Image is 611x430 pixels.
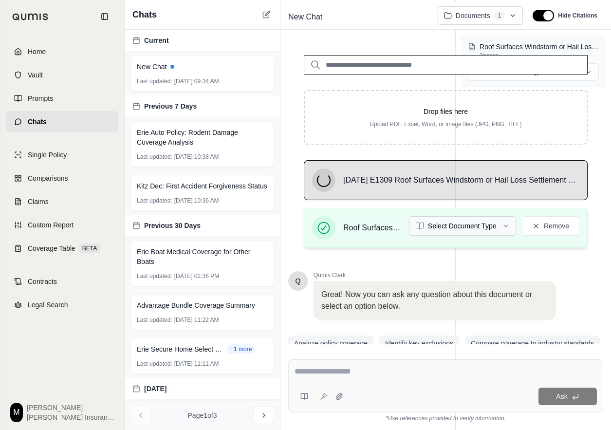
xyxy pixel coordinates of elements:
span: Coverage Table [28,243,75,253]
span: [DATE] 10:38 AM [174,153,219,161]
p: Upload PDF, Excel, Word, or image files (JPG, PNG, TIFF) [320,120,571,128]
span: Current [144,36,169,45]
span: New Chat [284,9,326,25]
a: Single Policy [6,144,118,166]
span: Erie Auto Policy: Rodent Damage Coverage Analysis [137,128,268,147]
span: Last updated: [137,272,172,280]
span: Advantage Bundle Coverage Summary [137,300,255,310]
button: Remove [522,216,579,236]
span: [DATE] 02:36 PM [174,272,219,280]
button: Identify key exclusions [379,336,459,351]
span: Prompts [28,93,53,103]
a: Custom Report [6,214,118,236]
span: Kitz Dec: First Accident Forgiveness Status [137,181,267,191]
span: Chats [28,117,47,127]
p: Great! Now you can ask any question about this document or select an option below. [321,289,548,312]
button: +1 more [226,344,256,354]
span: BETA [79,243,100,253]
span: New Chat [137,62,167,72]
span: [DATE] 10:36 AM [174,197,219,205]
span: Hide Citations [558,12,597,19]
span: Last updated: [137,197,172,205]
span: Previous 7 Days [144,101,197,111]
span: Last updated: [137,77,172,85]
a: Home [6,41,118,62]
span: 1 [494,11,505,20]
div: *Use references provided to verify information. [288,412,603,422]
span: Comparisons [28,173,68,183]
span: Chats [132,8,157,21]
button: Collapse sidebar [97,9,112,24]
div: M [10,403,23,422]
button: Ask [538,388,597,405]
span: Qumis Clerk [314,271,556,279]
span: Page 1 of 3 [188,411,217,420]
span: Last updated: [137,360,172,368]
span: Roof Surfaces Windstorm or Hail Loss Settlement FAQs.pdf [343,222,401,234]
a: Contracts [6,271,118,292]
button: New Chat [260,9,272,20]
span: [DATE] 11:11 AM [174,360,219,368]
span: Documents [456,11,490,20]
a: Claims [6,191,118,212]
button: Analyze policy coverage [288,336,373,351]
span: Custom Report [28,220,74,230]
p: Drop files here [320,107,571,116]
button: Documents1 [438,6,523,25]
a: Legal Search [6,294,118,316]
span: Erie Secure Home Select Bundle with sewer or drain.pdf [137,344,224,354]
span: [DATE] 11:22 AM [174,316,219,324]
span: [DATE] 09:34 AM [174,77,219,85]
span: Ask [556,393,567,400]
span: Last updated: [137,153,172,161]
span: [PERSON_NAME] Insurance [27,412,114,422]
span: Single Policy [28,150,67,160]
a: Coverage TableBETA [6,238,118,259]
a: Comparisons [6,168,118,189]
button: Compare coverage to industry standards [465,336,600,351]
span: Contracts [28,277,57,286]
a: Chats [6,111,118,132]
span: Vault [28,70,43,80]
div: Edit Title [284,9,430,25]
span: Last updated: [137,316,172,324]
span: [DATE] E1309 Roof Surfaces Windstorm or Hail Loss Settlement PowerPoint Presentation.pdf [343,174,579,186]
span: Erie Boat Medical Coverage for Other Boats [137,247,268,266]
span: Hello [296,276,301,286]
img: Qumis Logo [12,13,49,20]
span: Home [28,47,46,56]
a: Vault [6,64,118,86]
span: Claims [28,197,49,206]
a: Prompts [6,88,118,109]
span: [PERSON_NAME] [27,403,114,412]
span: Legal Search [28,300,68,310]
span: Previous 30 Days [144,221,201,230]
span: [DATE] [144,384,167,393]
